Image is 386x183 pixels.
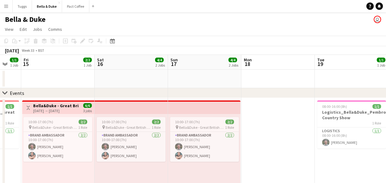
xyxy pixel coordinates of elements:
[13,0,32,12] button: Tuggs
[96,60,104,67] span: 16
[244,57,252,63] span: Mon
[83,58,92,62] span: 2/2
[62,0,89,12] button: Pact Coffee
[374,16,381,23] app-user-avatar: Chubby Bear
[23,117,92,162] app-job-card: 10:00-17:00 (7h)2/2 Bella&Duke - Great British Motorshow1 RoleBrand Ambassador2/210:00-17:00 (7h)...
[33,26,42,32] span: Jobs
[225,120,234,124] span: 2/2
[155,58,164,62] span: 4/4
[23,132,92,162] app-card-role: Brand Ambassador2/210:00-17:00 (7h)[PERSON_NAME][PERSON_NAME]
[2,25,16,33] a: View
[6,104,14,109] span: 1/1
[5,15,45,24] h1: Bella & Duke
[32,0,62,12] button: Bella & Duke
[38,48,44,53] div: BST
[322,104,347,109] span: 08:00-16:00 (8h)
[372,104,381,109] span: 1/1
[46,25,64,33] a: Comms
[102,120,127,124] span: 10:00-17:00 (7h)
[10,90,24,96] div: Events
[84,63,92,67] div: 1 Job
[5,26,14,32] span: View
[377,63,385,67] div: 1 Job
[97,132,166,162] app-card-role: Brand Ambassador2/210:00-17:00 (7h)[PERSON_NAME][PERSON_NAME]
[170,132,239,162] app-card-role: Brand Ambassador2/210:00-17:00 (7h)[PERSON_NAME][PERSON_NAME]
[97,117,166,162] app-job-card: 10:00-17:00 (7h)2/2 Bella&Duke - Great British Motorshow1 RoleBrand Ambassador2/210:00-17:00 (7h)...
[106,125,152,130] span: Bella&Duke - Great British Motorshow
[24,57,29,63] span: Fri
[83,108,92,113] div: 3 jobs
[33,103,79,108] h3: Bella&Duke - Great British Motorshow
[225,125,234,130] span: 1 Role
[243,60,252,67] span: 18
[228,58,237,62] span: 4/4
[317,57,324,63] span: Tue
[170,117,239,162] app-job-card: 10:00-17:00 (7h)2/2 Bella&Duke - Great British Motorshow1 RoleBrand Ambassador2/210:00-17:00 (7h)...
[10,58,18,62] span: 1/1
[317,128,386,148] app-card-role: Logistics1/108:00-16:00 (8h)[PERSON_NAME]
[28,120,53,124] span: 10:00-17:00 (7h)
[317,109,386,120] h3: Logistics_Bella&Duke_Pembrokeshire Country Show
[170,60,178,67] span: 17
[97,57,104,63] span: Sat
[152,125,161,130] span: 1 Role
[229,63,238,67] div: 2 Jobs
[317,100,386,148] app-job-card: 08:00-16:00 (8h)1/1Logistics_Bella&Duke_Pembrokeshire Country Show1 RoleLogistics1/108:00-16:00 (...
[20,48,36,53] span: Week 33
[30,25,45,33] a: Jobs
[5,47,19,54] div: [DATE]
[155,63,165,67] div: 2 Jobs
[175,120,200,124] span: 10:00-17:00 (7h)
[10,63,18,67] div: 1 Job
[78,125,87,130] span: 1 Role
[179,125,225,130] span: Bella&Duke - Great British Motorshow
[48,26,62,32] span: Comms
[377,58,385,62] span: 1/1
[23,60,29,67] span: 15
[316,60,324,67] span: 19
[152,120,161,124] span: 2/2
[5,121,14,125] span: 1 Role
[20,26,27,32] span: Edit
[170,57,178,63] span: Sun
[33,108,79,113] div: [DATE] → [DATE]
[17,25,29,33] a: Edit
[79,120,87,124] span: 2/2
[83,103,92,108] span: 6/6
[32,125,78,130] span: Bella&Duke - Great British Motorshow
[372,121,381,125] span: 1 Role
